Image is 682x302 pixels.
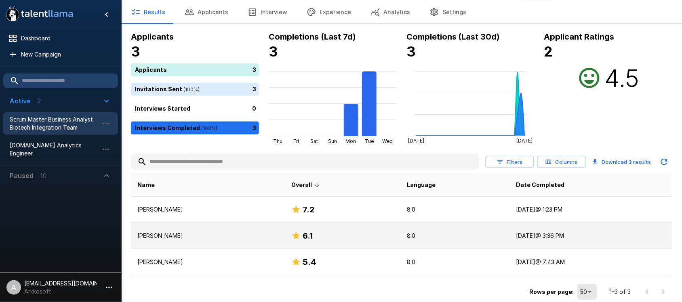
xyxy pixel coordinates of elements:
[291,180,322,190] span: Overall
[382,138,393,144] tspan: Wed
[406,43,416,60] b: 3
[121,1,175,23] button: Results
[510,249,672,275] td: [DATE] @ 7:43 AM
[605,63,640,92] h2: 4.5
[407,180,436,190] span: Language
[269,32,356,42] b: Completions (Last 7d)
[544,32,615,42] b: Applicant Ratings
[303,203,314,216] h6: 7.2
[131,43,140,60] b: 3
[365,138,374,144] tspan: Tue
[577,284,597,300] div: 50
[137,206,278,214] p: [PERSON_NAME]
[303,256,316,268] h6: 5.4
[510,223,672,249] td: [DATE] @ 3:36 PM
[516,180,565,190] span: Date Completed
[517,138,533,144] tspan: [DATE]
[293,138,299,144] tspan: Fri
[420,1,476,23] button: Settings
[537,156,586,168] button: Columns
[137,232,278,240] p: [PERSON_NAME]
[346,138,356,144] tspan: Mon
[486,156,534,168] button: Filters
[137,180,155,190] span: Name
[589,154,655,170] button: Download 3 results
[544,43,553,60] b: 2
[273,138,282,144] tspan: Thu
[131,32,174,42] b: Applicants
[406,32,500,42] b: Completions (Last 30d)
[175,1,238,23] button: Applicants
[253,65,256,74] p: 3
[656,154,672,170] button: Updated Today - 6:17 PM
[311,138,318,144] tspan: Sat
[407,258,503,266] p: 8.0
[253,124,256,132] p: 3
[253,85,256,93] p: 3
[407,232,503,240] p: 8.0
[510,197,672,223] td: [DATE] @ 1:23 PM
[269,43,278,60] b: 3
[252,104,256,113] p: 0
[328,138,337,144] tspan: Sun
[629,159,632,165] b: 3
[297,1,361,23] button: Experience
[303,229,313,242] h6: 6.1
[238,1,297,23] button: Interview
[361,1,420,23] button: Analytics
[408,138,424,144] tspan: [DATE]
[530,288,574,296] p: Rows per page:
[610,288,631,296] p: 1–3 of 3
[137,258,278,266] p: [PERSON_NAME]
[407,206,503,214] p: 8.0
